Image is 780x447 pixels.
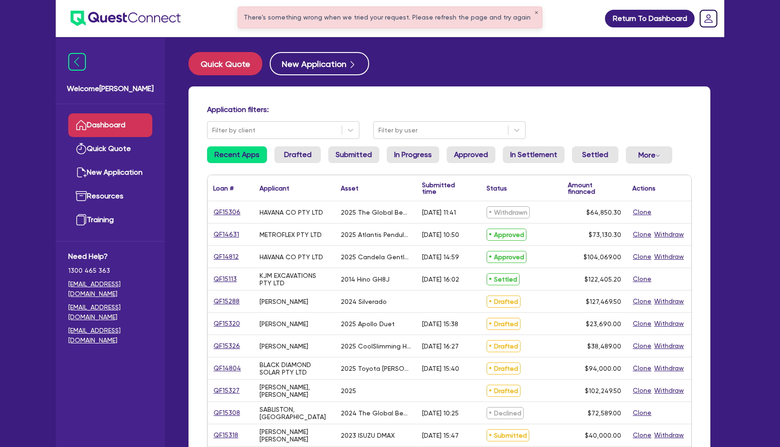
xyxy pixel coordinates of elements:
button: Clone [632,318,652,329]
button: ✕ [534,11,538,15]
button: Withdraw [654,296,684,307]
a: Settled [572,146,618,163]
div: SABLISTON, [GEOGRAPHIC_DATA] [260,406,330,421]
a: QF14804 [213,363,241,374]
span: Drafted [487,318,520,330]
span: $72,589.00 [588,409,621,417]
a: In Progress [387,146,439,163]
div: 2023 ISUZU DMAX [341,432,395,439]
a: QF15326 [213,341,240,351]
a: QF14812 [213,251,239,262]
span: Need Help? [68,251,152,262]
span: 1300 465 363 [68,266,152,276]
span: $122,405.20 [585,276,621,283]
a: Quick Quote [188,52,270,75]
a: Dashboard [68,113,152,137]
div: [PERSON_NAME], [PERSON_NAME] [260,383,330,398]
button: Withdraw [654,430,684,440]
span: Declined [487,407,524,419]
button: Withdraw [654,341,684,351]
div: BLACK DIAMOND SOLAR PTY LTD [260,361,330,376]
img: quest-connect-logo-blue [71,11,181,26]
button: Dropdown toggle [626,146,672,164]
span: Withdrawn [487,206,530,218]
img: new-application [76,167,87,178]
div: 2024 Silverado [341,298,387,305]
a: QF15306 [213,207,241,217]
div: 2025 CoolSlimming HiFU [341,342,411,350]
div: 2025 Apollo Duet [341,320,395,328]
img: quick-quote [76,143,87,154]
div: [DATE] 16:02 [422,276,459,283]
span: Submitted [487,429,529,441]
a: Training [68,208,152,232]
span: Drafted [487,340,520,352]
a: Submitted [328,146,379,163]
a: Drafted [274,146,321,163]
div: [DATE] 10:25 [422,409,459,417]
button: Withdraw [654,363,684,374]
button: Withdraw [654,229,684,240]
div: 2014 Hino GH8J [341,276,390,283]
button: Clone [632,229,652,240]
button: Clone [632,430,652,440]
span: Welcome [PERSON_NAME] [67,83,154,94]
button: Withdraw [654,318,684,329]
button: Withdraw [654,251,684,262]
span: $127,469.50 [586,298,621,305]
span: Drafted [487,385,520,397]
div: [PERSON_NAME] [260,342,308,350]
span: $23,690.00 [586,320,621,328]
a: New Application [68,161,152,184]
span: Drafted [487,296,520,308]
div: Status [487,185,507,191]
div: Amount financed [568,182,621,195]
a: Approved [447,146,495,163]
div: [DATE] 15:47 [422,432,459,439]
div: [DATE] 16:27 [422,342,459,350]
button: Clone [632,341,652,351]
a: QF15327 [213,385,240,396]
a: Return To Dashboard [605,10,695,27]
span: $38,489.00 [587,342,621,350]
span: Settled [487,273,520,285]
h4: Application filters: [207,105,692,114]
div: Asset [341,185,358,191]
div: HAVANA CO PTY LTD [260,209,323,216]
a: QF15320 [213,318,240,329]
a: QF15318 [213,430,239,440]
div: There's something wrong when we tried your request. Please refresh the page and try again [238,7,542,28]
a: [EMAIL_ADDRESS][DOMAIN_NAME] [68,302,152,322]
div: 2025 The Global Beauty Group MediLUX LED and Pre Used Observ520X [341,209,411,216]
a: Dropdown toggle [696,7,721,31]
button: Quick Quote [188,52,262,75]
div: HAVANA CO PTY LTD [260,253,323,261]
span: $104,069.00 [584,253,621,261]
button: New Application [270,52,369,75]
div: Actions [632,185,656,191]
div: [DATE] 15:38 [422,320,458,328]
div: METROFLEX PTY LTD [260,231,322,238]
a: QF14631 [213,229,240,240]
img: icon-menu-close [68,53,86,71]
span: $64,850.30 [586,209,621,216]
button: Withdraw [654,385,684,396]
div: Applicant [260,185,289,191]
div: [PERSON_NAME] [260,298,308,305]
span: Drafted [487,362,520,375]
button: Clone [632,363,652,374]
div: 2025 [341,387,356,394]
div: [DATE] 15:40 [422,365,459,372]
div: KJM EXCAVATIONS PTY LTD [260,272,330,287]
a: QF15288 [213,296,240,307]
div: [PERSON_NAME] [PERSON_NAME] [260,428,330,443]
button: Clone [632,408,652,418]
div: [DATE] 14:59 [422,253,459,261]
span: $40,000.00 [585,432,621,439]
a: Quick Quote [68,137,152,161]
div: 2025 Candela GentleMax Pro [341,253,411,261]
img: training [76,214,87,225]
button: Clone [632,296,652,307]
a: In Settlement [503,146,565,163]
button: Clone [632,385,652,396]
